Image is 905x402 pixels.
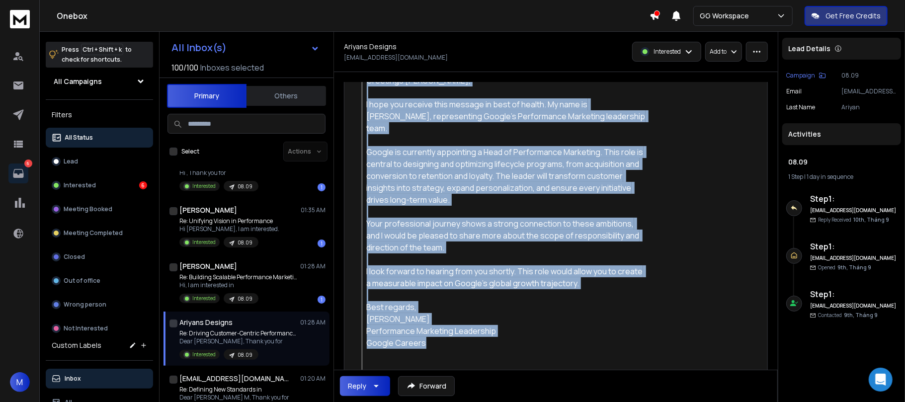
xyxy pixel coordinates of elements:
[192,182,216,190] p: Interested
[367,301,649,313] div: Best regards,
[179,337,299,345] p: Dear [PERSON_NAME], Thank you for
[181,148,199,156] label: Select
[810,288,897,300] h6: Step 1 :
[46,152,153,171] button: Lead
[64,301,106,309] p: Wrong person
[179,374,289,384] h1: [EMAIL_ADDRESS][DOMAIN_NAME]
[179,386,289,394] p: Re: Defining New Standards in
[786,103,815,111] p: Last Name
[810,241,897,252] h6: Step 1 :
[192,351,216,358] p: Interested
[869,368,893,392] div: Open Intercom Messenger
[788,44,830,54] p: Lead Details
[810,207,897,214] h6: [EMAIL_ADDRESS][DOMAIN_NAME]
[300,375,326,383] p: 01:20 AM
[367,218,649,253] div: Your professional journey shows a strong connection to these ambitions, and I would be pleased to...
[841,72,897,80] p: 08.09
[46,271,153,291] button: Out of office
[700,11,753,21] p: GG Workspace
[65,134,93,142] p: All Status
[64,158,78,165] p: Lead
[788,173,895,181] div: |
[344,42,397,52] h1: Ariyans Designs
[179,205,237,215] h1: [PERSON_NAME]
[179,225,279,233] p: Hi [PERSON_NAME], I am interested.
[367,337,649,349] div: Google Careers
[10,372,30,392] button: M
[164,38,328,58] button: All Inbox(s)
[81,44,123,55] span: Ctrl + Shift + k
[64,205,112,213] p: Meeting Booked
[46,369,153,389] button: Inbox
[810,193,897,205] h6: Step 1 :
[818,264,871,271] p: Opened
[8,163,28,183] a: 6
[300,262,326,270] p: 01:28 AM
[318,183,326,191] div: 1
[841,87,897,95] p: [EMAIL_ADDRESS][DOMAIN_NAME]
[348,381,366,391] div: Reply
[171,43,227,53] h1: All Inbox(s)
[179,318,233,327] h1: Ariyans Designs
[64,277,100,285] p: Out of office
[46,128,153,148] button: All Status
[247,85,326,107] button: Others
[179,169,299,177] p: Hi , Thank you for
[54,77,102,86] h1: All Campaigns
[367,313,649,325] div: [PERSON_NAME]
[318,240,326,247] div: 1
[367,98,649,134] div: I hope you receive this message in best of health. My name is [PERSON_NAME], representing Google’...
[46,108,153,122] h3: Filters
[818,216,889,224] p: Reply Received
[805,6,888,26] button: Get Free Credits
[57,10,650,22] h1: Onebox
[788,157,895,167] h1: 08.09
[179,261,237,271] h1: [PERSON_NAME]
[238,351,252,359] p: 08.09
[64,229,123,237] p: Meeting Completed
[318,296,326,304] div: 1
[52,340,101,350] h3: Custom Labels
[367,325,649,337] div: Performance Marketing Leadership
[786,72,826,80] button: Campaign
[46,319,153,338] button: Not Interested
[710,48,727,56] p: Add to
[192,239,216,246] p: Interested
[807,172,853,181] span: 1 day in sequence
[179,273,299,281] p: Re: Building Scalable Performance Marketing
[139,181,147,189] div: 6
[46,295,153,315] button: Wrong person
[46,72,153,91] button: All Campaigns
[367,146,649,206] div: Google is currently appointing a Head of Performance Marketing. This role is central to designing...
[853,216,889,223] span: 10th, Tháng 9
[340,376,390,396] button: Reply
[167,84,247,108] button: Primary
[64,253,85,261] p: Closed
[179,281,299,289] p: Hi, I am interested in
[24,160,32,167] p: 6
[62,45,132,65] p: Press to check for shortcuts.
[238,239,252,246] p: 08.09
[179,217,279,225] p: Re: Unifying Vision in Performance
[46,223,153,243] button: Meeting Completed
[367,265,649,289] div: I look forward to hearing from you shortly. This role would allow you to create a measurable impa...
[238,183,252,190] p: 08.09
[810,254,897,262] h6: [EMAIL_ADDRESS][DOMAIN_NAME]
[238,295,252,303] p: 08.09
[179,329,299,337] p: Re: Driving Customer-Centric Performance Marketing
[654,48,681,56] p: Interested
[46,175,153,195] button: Interested6
[64,324,108,332] p: Not Interested
[398,376,455,396] button: Forward
[810,302,897,310] h6: [EMAIL_ADDRESS][DOMAIN_NAME]
[301,206,326,214] p: 01:35 AM
[64,181,96,189] p: Interested
[300,319,326,326] p: 01:28 AM
[200,62,264,74] h3: Inboxes selected
[786,72,815,80] p: Campaign
[825,11,881,21] p: Get Free Credits
[841,103,897,111] p: Ariyan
